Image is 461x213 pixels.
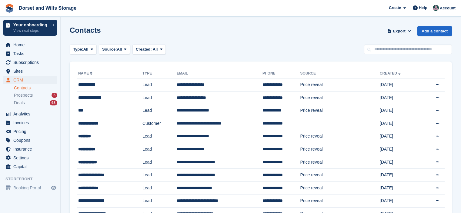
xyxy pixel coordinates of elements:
[13,118,50,127] span: Invoices
[380,91,421,104] td: [DATE]
[142,117,177,130] td: Customer
[433,5,439,11] img: Steph Chick
[142,169,177,182] td: Lead
[262,69,300,78] th: Phone
[3,154,57,162] a: menu
[142,156,177,169] td: Lead
[380,78,421,92] td: [DATE]
[13,67,50,75] span: Sites
[14,92,57,98] a: Prospects 5
[300,69,380,78] th: Source
[3,58,57,67] a: menu
[13,76,50,84] span: CRM
[300,181,380,195] td: Price reveal
[380,143,421,156] td: [DATE]
[3,118,57,127] a: menu
[3,162,57,171] a: menu
[13,58,50,67] span: Subscriptions
[136,47,152,52] span: Created:
[52,93,57,98] div: 5
[13,145,50,153] span: Insurance
[3,67,57,75] a: menu
[142,130,177,143] td: Lead
[50,184,57,191] a: Preview store
[13,162,50,171] span: Capital
[13,110,50,118] span: Analytics
[3,136,57,145] a: menu
[3,110,57,118] a: menu
[3,49,57,58] a: menu
[13,154,50,162] span: Settings
[300,91,380,104] td: Price reveal
[70,45,96,55] button: Type: All
[380,117,421,130] td: [DATE]
[13,23,49,27] p: Your onboarding
[13,136,50,145] span: Coupons
[16,3,79,13] a: Dorset and Wilts Storage
[300,104,380,117] td: Price reveal
[3,184,57,192] a: menu
[5,4,14,13] img: stora-icon-8386f47178a22dfd0bd8f6a31ec36ba5ce8667c1dd55bd0f319d3a0aa187defe.svg
[380,169,421,182] td: [DATE]
[50,100,57,105] div: 68
[142,104,177,117] td: Lead
[142,181,177,195] td: Lead
[3,20,57,36] a: Your onboarding View next steps
[177,69,262,78] th: Email
[300,143,380,156] td: Price reveal
[3,41,57,49] a: menu
[142,91,177,104] td: Lead
[78,71,94,75] a: Name
[380,130,421,143] td: [DATE]
[380,104,421,117] td: [DATE]
[99,45,130,55] button: Source: All
[14,100,57,106] a: Deals 68
[300,78,380,92] td: Price reveal
[300,156,380,169] td: Price reveal
[14,92,33,98] span: Prospects
[380,195,421,208] td: [DATE]
[142,143,177,156] td: Lead
[153,47,158,52] span: All
[73,46,83,52] span: Type:
[142,69,177,78] th: Type
[389,5,401,11] span: Create
[14,100,25,106] span: Deals
[13,184,50,192] span: Booking Portal
[14,85,57,91] a: Contacts
[13,41,50,49] span: Home
[380,181,421,195] td: [DATE]
[380,156,421,169] td: [DATE]
[393,28,406,34] span: Export
[300,195,380,208] td: Price reveal
[142,195,177,208] td: Lead
[440,5,456,11] span: Account
[117,46,122,52] span: All
[3,145,57,153] a: menu
[13,127,50,136] span: Pricing
[380,71,402,75] a: Created
[13,49,50,58] span: Tasks
[83,46,89,52] span: All
[386,26,413,36] button: Export
[142,78,177,92] td: Lead
[300,169,380,182] td: Price reveal
[70,26,101,34] h1: Contacts
[132,45,166,55] button: Created: All
[13,28,49,33] p: View next steps
[417,26,452,36] a: Add a contact
[3,76,57,84] a: menu
[5,176,60,182] span: Storefront
[102,46,117,52] span: Source:
[3,127,57,136] a: menu
[419,5,427,11] span: Help
[300,130,380,143] td: Price reveal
